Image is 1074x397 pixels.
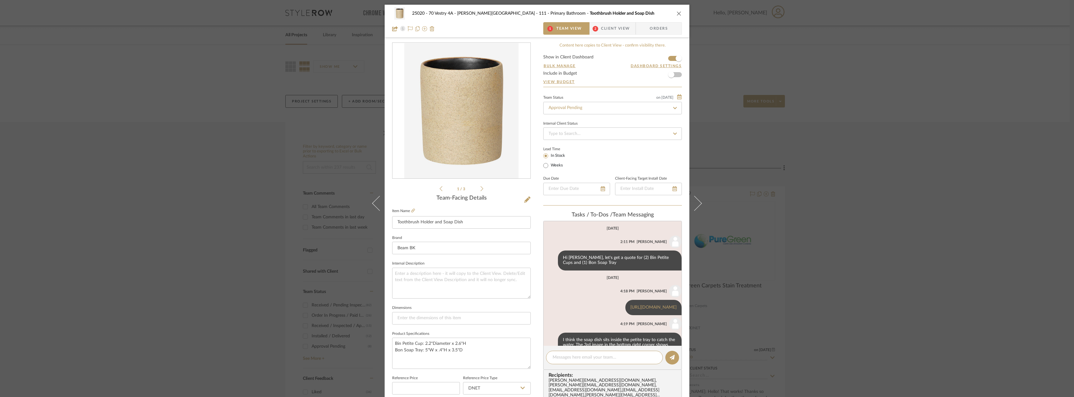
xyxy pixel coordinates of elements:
[615,183,682,195] input: Enter Install Date
[543,122,578,125] div: Internal Client Status
[392,332,429,335] label: Product Specifications
[558,251,682,270] div: Hi [PERSON_NAME], let's get a quote for (2) Bin Petite Cups and (1) Bon Soap Tray
[539,11,590,16] span: 111 - Primary Bathroom
[543,152,575,169] mat-radio-group: Select item type
[676,11,682,16] button: close
[620,288,634,294] div: 4:18 PM
[392,216,531,229] input: Enter Item Name
[543,127,682,140] input: Type to Search…
[615,177,667,180] label: Client-Facing Target Install Date
[543,63,576,69] button: Bulk Manage
[392,7,407,20] img: c1b66088-167f-4caa-ad55-5bdb95fe5a8a_48x40.jpg
[637,321,667,327] div: [PERSON_NAME]
[593,26,598,32] span: 2
[556,22,582,35] span: Team View
[392,306,411,310] label: Dimensions
[547,26,553,32] span: 1
[549,163,563,168] label: Weeks
[543,183,610,195] input: Enter Due Date
[549,372,679,378] span: Recipients:
[392,208,415,214] label: Item Name
[392,236,402,240] label: Brand
[669,236,682,248] img: user_avatar.png
[620,321,634,327] div: 4:19 PM
[543,146,575,152] label: Lead Time
[392,312,531,325] input: Enter the dimensions of this item
[630,305,677,310] a: [URL][DOMAIN_NAME]
[392,262,425,265] label: Internal Description
[637,288,667,294] div: [PERSON_NAME]
[543,96,563,99] div: Team Status
[607,226,619,231] div: [DATE]
[637,239,667,245] div: [PERSON_NAME]
[558,333,682,358] div: I think the soap dish sits inside the petite tray to catch the water. The 3rd image in the bottom...
[457,187,460,191] span: 1
[590,11,654,16] span: Toothbrush Holder and Soap Dish
[392,43,530,179] div: 0
[620,239,634,245] div: 2:11 PM
[661,95,674,100] span: [DATE]
[643,22,675,35] span: Orders
[669,318,682,330] img: user_avatar.png
[460,187,463,191] span: /
[543,79,682,84] a: View Budget
[543,212,682,219] div: team Messaging
[463,377,497,380] label: Reference Price Type
[572,212,613,218] span: Tasks / To-Dos /
[543,102,682,114] input: Type to Search…
[601,22,630,35] span: Client View
[656,96,661,99] span: on
[549,153,565,159] label: In Stock
[543,177,559,180] label: Due Date
[392,242,531,254] input: Enter Brand
[412,11,539,16] span: 25020 - 70 Vestry 4A - [PERSON_NAME][GEOGRAPHIC_DATA]
[430,26,435,31] img: Remove from project
[392,195,531,202] div: Team-Facing Details
[669,285,682,297] img: user_avatar.png
[392,377,418,380] label: Reference Price
[463,187,466,191] span: 3
[630,63,682,69] button: Dashboard Settings
[404,43,519,179] img: c1b66088-167f-4caa-ad55-5bdb95fe5a8a_436x436.jpg
[543,42,682,49] div: Content here copies to Client View - confirm visibility there.
[607,275,619,280] div: [DATE]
